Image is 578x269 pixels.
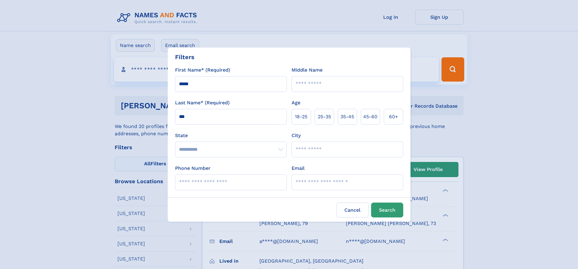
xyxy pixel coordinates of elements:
[175,132,287,139] label: State
[175,165,211,172] label: Phone Number
[371,203,403,217] button: Search
[292,132,301,139] label: City
[175,99,230,106] label: Last Name* (Required)
[292,99,300,106] label: Age
[175,66,230,74] label: First Name* (Required)
[295,113,307,120] span: 18‑25
[389,113,398,120] span: 60+
[175,52,194,62] div: Filters
[292,66,323,74] label: Middle Name
[340,113,354,120] span: 35‑45
[336,203,369,217] label: Cancel
[292,165,305,172] label: Email
[318,113,331,120] span: 25‑35
[363,113,377,120] span: 45‑60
